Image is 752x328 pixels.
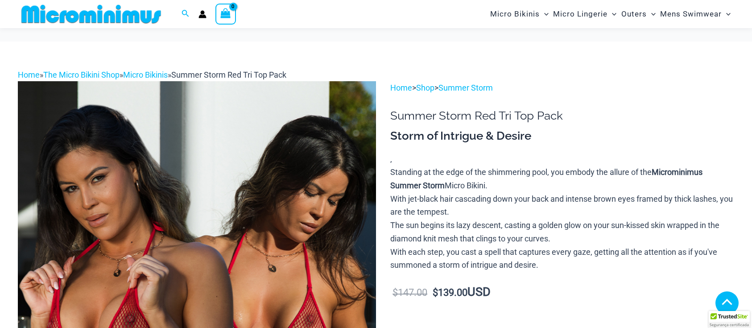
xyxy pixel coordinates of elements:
a: View Shopping Cart, empty [215,4,236,24]
p: Standing at the edge of the shimmering pool, you embody the allure of the Micro Bikini. With jet-... [390,166,734,272]
p: USD [390,286,734,299]
span: $ [433,287,438,298]
h3: Storm of Intrigue & Desire [390,129,734,144]
span: $ [393,287,398,298]
a: OutersMenu ToggleMenu Toggle [619,3,658,25]
bdi: 147.00 [393,287,427,298]
a: Micro Bikinis [123,70,168,79]
span: Micro Bikinis [490,3,540,25]
span: Outers [621,3,647,25]
a: Mens SwimwearMenu ToggleMenu Toggle [658,3,733,25]
bdi: 139.00 [433,287,467,298]
a: Micro LingerieMenu ToggleMenu Toggle [551,3,619,25]
a: Search icon link [182,8,190,20]
span: Menu Toggle [540,3,549,25]
a: Micro BikinisMenu ToggleMenu Toggle [488,3,551,25]
a: Summer Storm [438,83,493,92]
h1: Summer Storm Red Tri Top Pack [390,109,734,123]
span: Menu Toggle [722,3,731,25]
a: Home [390,83,412,92]
a: Home [18,70,40,79]
span: » » » [18,70,286,79]
span: Mens Swimwear [660,3,722,25]
span: Summer Storm Red Tri Top Pack [171,70,286,79]
img: MM SHOP LOGO FLAT [18,4,165,24]
a: Shop [416,83,434,92]
a: The Micro Bikini Shop [43,70,120,79]
span: Micro Lingerie [553,3,607,25]
div: , [390,129,734,272]
div: TrustedSite Certified [709,311,750,328]
nav: Site Navigation [487,1,734,27]
p: > > [390,81,734,95]
span: Menu Toggle [607,3,616,25]
a: Account icon link [198,10,207,18]
span: Menu Toggle [647,3,656,25]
